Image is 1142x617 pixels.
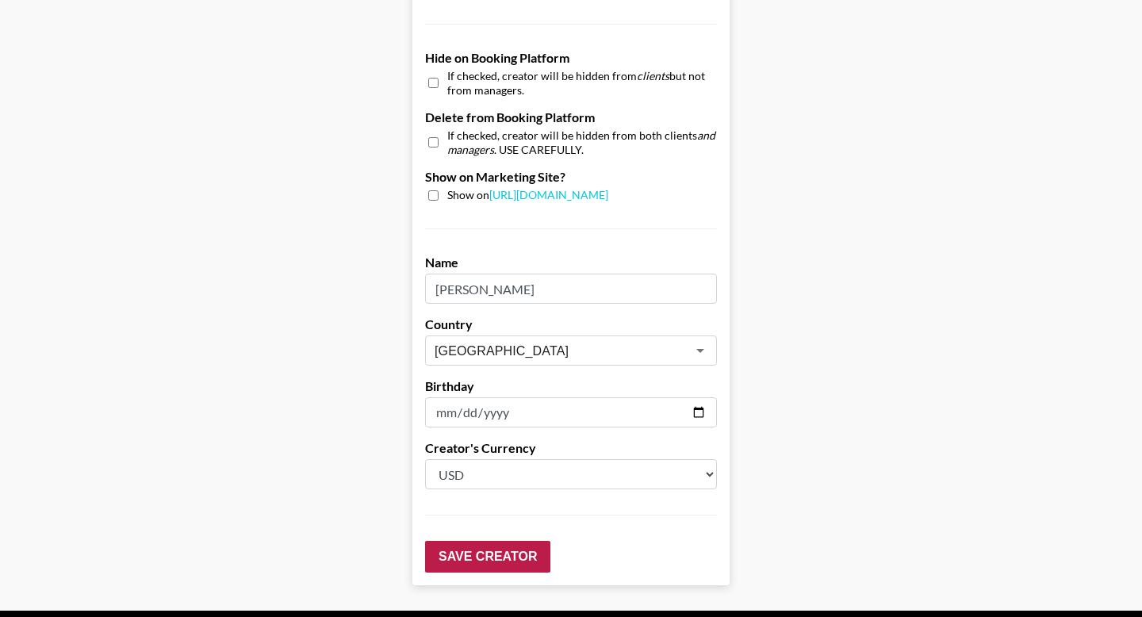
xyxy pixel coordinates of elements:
[447,188,608,203] span: Show on
[425,169,717,185] label: Show on Marketing Site?
[425,109,717,125] label: Delete from Booking Platform
[425,440,717,456] label: Creator's Currency
[447,128,715,156] em: and managers
[425,50,717,66] label: Hide on Booking Platform
[637,69,669,82] em: clients
[425,255,717,270] label: Name
[425,316,717,332] label: Country
[447,128,717,156] span: If checked, creator will be hidden from both clients . USE CAREFULLY.
[447,69,717,97] span: If checked, creator will be hidden from but not from managers.
[425,541,550,573] input: Save Creator
[489,188,608,201] a: [URL][DOMAIN_NAME]
[425,378,717,394] label: Birthday
[689,339,711,362] button: Open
